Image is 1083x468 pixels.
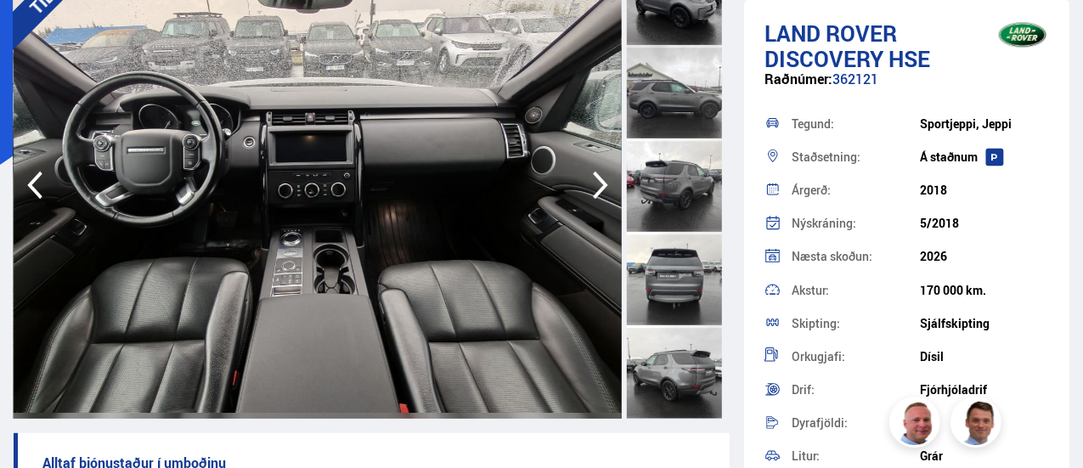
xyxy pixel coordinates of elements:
[953,399,1004,450] img: FbJEzSuNWCJXmdc-.webp
[792,184,921,196] div: Árgerð:
[892,399,943,450] img: siFngHWaQ9KaOqBr.png
[792,151,921,163] div: Staðsetning:
[792,351,921,363] div: Orkugjafi:
[920,383,1049,397] div: Fjórhjóladrif
[920,217,1049,230] div: 5/2018
[920,150,1049,164] div: Á staðnum
[920,250,1049,263] div: 2026
[920,317,1049,330] div: Sjálfskipting
[792,285,921,296] div: Akstur:
[792,217,921,229] div: Nýskráning:
[14,7,65,58] button: Opna LiveChat spjallviðmót
[989,8,1057,61] img: brand logo
[764,43,930,74] span: Discovery HSE
[764,18,897,48] span: Land Rover
[920,284,1049,297] div: 170 000 km.
[792,251,921,262] div: Næsta skoðun:
[764,70,832,88] span: Raðnúmer:
[920,117,1049,131] div: Sportjeppi, Jeppi
[920,350,1049,364] div: Dísil
[920,183,1049,197] div: 2018
[792,318,921,330] div: Skipting:
[792,384,921,396] div: Drif:
[764,71,1049,104] div: 362121
[792,417,921,429] div: Dyrafjöldi:
[792,118,921,130] div: Tegund:
[792,450,921,462] div: Litur:
[920,449,1049,463] div: Grár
